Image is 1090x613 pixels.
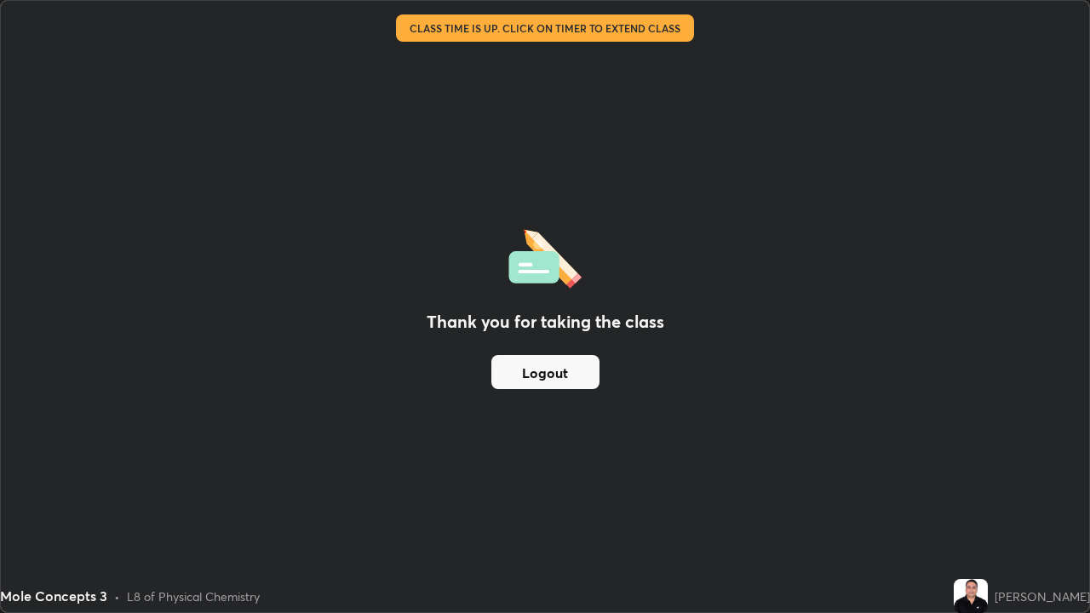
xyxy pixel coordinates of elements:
div: • [114,587,120,605]
div: [PERSON_NAME] [995,587,1090,605]
div: L8 of Physical Chemistry [127,587,260,605]
img: offlineFeedback.1438e8b3.svg [508,224,582,289]
button: Logout [491,355,599,389]
img: 215bafacb3b8478da4d7c369939e23a8.jpg [954,579,988,613]
h2: Thank you for taking the class [427,309,664,335]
